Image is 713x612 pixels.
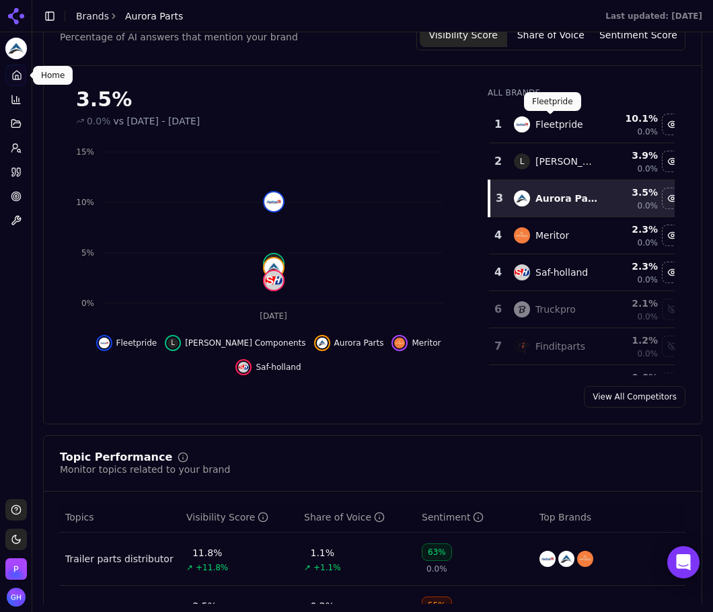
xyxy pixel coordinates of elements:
div: Share of Voice [304,510,385,524]
tspan: 10% [76,198,94,207]
img: saf-holland [238,362,249,373]
div: Percentage of AI answers that mention your brand [60,30,298,44]
div: 3.9 % [609,149,658,162]
th: sentiment [416,502,534,533]
img: Perrill [5,558,27,580]
button: Hide fleetpride data [96,335,157,351]
th: Topics [60,502,181,533]
img: Grace Hallen [7,588,26,607]
tr: 4saf-hollandSaf-holland2.3%0.0%Hide saf-holland data [489,254,684,291]
th: Top Brands [534,502,685,533]
div: 11.8% [192,546,222,560]
div: Monitor topics related to your brand [60,463,230,476]
tspan: 5% [81,248,94,258]
span: Topics [65,510,94,524]
span: L [264,254,283,273]
tr: 3aurora partsAurora Parts3.5%0.0%Hide aurora parts data [489,180,684,217]
img: fleetpride [99,338,110,348]
img: meritor [514,227,530,243]
button: Hide meritor data [391,335,441,351]
a: View All Competitors [584,386,685,408]
div: 3 [496,190,500,206]
div: 10.1 % [609,112,658,125]
span: +11.8% [196,562,228,573]
div: 1.1% [311,546,335,560]
div: 2.1 % [609,297,658,310]
span: L [167,338,178,348]
img: saf-holland [514,264,530,280]
div: Sentiment [422,510,484,524]
div: 6 [494,301,500,317]
span: 0.0% [638,348,659,359]
span: Fleetpride [116,338,157,348]
tr: 0.6%Show phillips industries data [489,365,684,402]
div: Saf-holland [535,266,588,279]
div: 1.2 % [609,334,658,347]
div: Finditparts [535,340,585,353]
img: saf-holland [264,271,283,290]
div: 2 [494,153,500,169]
div: Meritor [535,229,569,242]
span: 0.0% [426,564,447,574]
span: ↗ [186,562,193,573]
span: Aurora Parts [334,338,384,348]
button: Show finditparts data [662,336,683,357]
img: aurora parts [317,338,328,348]
div: 2.3 % [609,260,658,273]
tspan: 15% [76,147,94,157]
div: Open Intercom Messenger [667,546,700,578]
button: Hide lippert components data [165,335,305,351]
span: +1.1% [313,562,341,573]
div: 3.5% [76,87,461,112]
div: 3.5 % [609,186,658,199]
div: Truckpro [535,303,576,316]
div: Topic Performance [60,452,172,463]
button: Current brand: Aurora Parts [5,38,27,59]
button: Hide meritor data [662,225,683,246]
tr: 2L[PERSON_NAME] Components3.9%0.0%Hide lippert components data [489,143,684,180]
div: 7 [494,338,500,354]
img: meritor [394,338,405,348]
div: 0.6 % [609,371,658,384]
button: Open organization switcher [5,558,27,580]
tspan: [DATE] [260,311,287,321]
div: 4 [494,264,500,280]
button: Hide saf-holland data [235,359,301,375]
button: Visibility Score [420,23,507,47]
img: aurora parts [558,551,574,567]
div: 1 [494,116,500,132]
span: 0.0% [638,200,659,211]
button: Share of Voice [507,23,595,47]
span: ↗ [304,562,311,573]
tr: 6truckproTruckpro2.1%0.0%Show truckpro data [489,291,684,328]
span: Saf-holland [256,362,301,373]
tspan: 0% [81,299,94,308]
button: Hide fleetpride data [662,114,683,135]
button: Sentiment Score [595,23,682,47]
th: shareOfVoice [299,502,416,533]
button: Hide saf-holland data [662,262,683,283]
img: Aurora Parts [5,38,27,59]
span: vs [DATE] - [DATE] [114,114,200,128]
span: L [514,153,530,169]
img: fleetpride [514,116,530,132]
a: Brands [76,11,109,22]
nav: breadcrumb [76,9,183,23]
div: All Brands [488,87,675,98]
img: meritor [577,551,593,567]
span: 0.0% [638,126,659,137]
div: Home [33,66,73,85]
th: visibilityScore [181,502,299,533]
img: aurora parts [264,258,283,277]
a: Trailer parts distributor [65,552,174,566]
div: Last updated: [DATE] [605,11,702,22]
button: Hide lippert components data [662,151,683,172]
button: Hide aurora parts data [314,335,384,351]
div: 63% [422,543,452,561]
button: Show phillips industries data [662,373,683,394]
div: Aurora Parts [535,192,599,205]
tr: 1fleetprideFleetpride10.1%0.0%Hide fleetpride data [489,106,684,143]
div: [PERSON_NAME] Components [535,155,599,168]
span: Top Brands [539,510,591,524]
span: 0.0% [638,274,659,285]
